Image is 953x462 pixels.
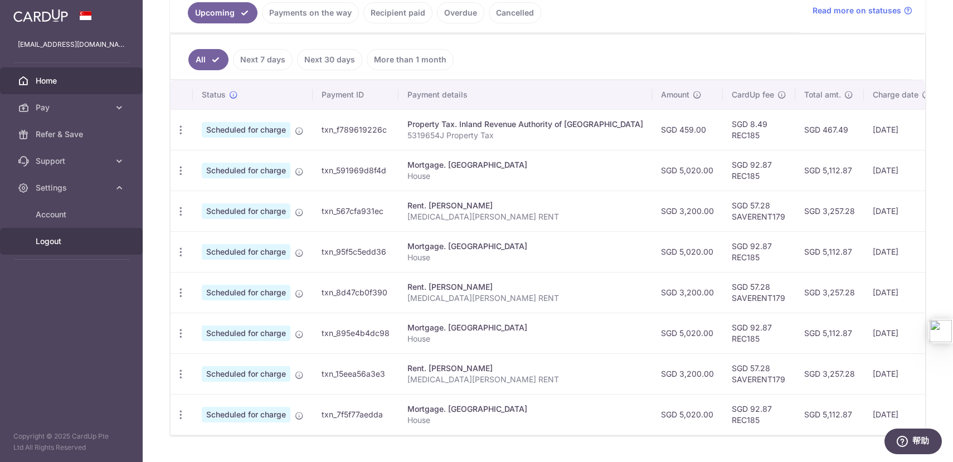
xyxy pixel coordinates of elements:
a: Overdue [437,2,484,23]
div: Mortgage. [GEOGRAPHIC_DATA] [407,322,643,333]
span: Total amt. [804,89,841,100]
td: SGD 5,020.00 [652,150,723,191]
a: Payments on the way [262,2,359,23]
span: CardUp fee [732,89,774,100]
a: Upcoming [188,2,257,23]
td: SGD 5,112.87 [795,231,864,272]
td: SGD 8.49 REC185 [723,109,795,150]
td: SGD 5,020.00 [652,231,723,272]
p: House [407,171,643,182]
span: Scheduled for charge [202,285,290,300]
td: SGD 3,257.28 [795,353,864,394]
th: Payment ID [313,80,398,109]
p: [EMAIL_ADDRESS][DOMAIN_NAME] [18,39,125,50]
td: SGD 467.49 [795,109,864,150]
span: Home [36,75,109,86]
td: SGD 57.28 SAVERENT179 [723,272,795,313]
td: txn_895e4b4dc98 [313,313,398,353]
td: [DATE] [864,109,940,150]
span: Scheduled for charge [202,407,290,422]
td: SGD 5,020.00 [652,394,723,435]
th: Payment details [398,80,652,109]
span: Scheduled for charge [202,244,290,260]
span: Support [36,155,109,167]
div: Mortgage. [GEOGRAPHIC_DATA] [407,159,643,171]
span: Pay [36,102,109,113]
div: Rent. [PERSON_NAME] [407,281,643,293]
span: Status [202,89,226,100]
span: Account [36,209,109,220]
td: SGD 5,020.00 [652,313,723,353]
td: SGD 92.87 REC185 [723,313,795,353]
td: [DATE] [864,313,940,353]
p: [MEDICAL_DATA][PERSON_NAME] RENT [407,211,643,222]
span: Charge date [873,89,918,100]
td: txn_f789619226c [313,109,398,150]
div: Rent. [PERSON_NAME] [407,363,643,374]
span: Read more on statuses [813,5,901,16]
td: SGD 57.28 SAVERENT179 [723,191,795,231]
td: [DATE] [864,150,940,191]
span: Scheduled for charge [202,325,290,341]
a: Read more on statuses [813,5,912,16]
td: [DATE] [864,191,940,231]
img: CardUp [13,9,68,22]
td: txn_591969d8f4d [313,150,398,191]
td: SGD 92.87 REC185 [723,394,795,435]
td: [DATE] [864,231,940,272]
p: House [407,415,643,426]
td: [DATE] [864,394,940,435]
span: Amount [661,89,689,100]
div: Mortgage. [GEOGRAPHIC_DATA] [407,403,643,415]
p: [MEDICAL_DATA][PERSON_NAME] RENT [407,374,643,385]
td: SGD 92.87 REC185 [723,150,795,191]
span: Scheduled for charge [202,163,290,178]
td: SGD 459.00 [652,109,723,150]
span: Settings [36,182,109,193]
a: Next 30 days [297,49,362,70]
td: SGD 5,112.87 [795,313,864,353]
td: txn_567cfa931ec [313,191,398,231]
td: txn_7f5f77aedda [313,394,398,435]
td: txn_15eea56a3e3 [313,353,398,394]
td: SGD 3,257.28 [795,272,864,313]
span: Scheduled for charge [202,366,290,382]
div: Mortgage. [GEOGRAPHIC_DATA] [407,241,643,252]
td: SGD 57.28 SAVERENT179 [723,353,795,394]
td: SGD 3,200.00 [652,191,723,231]
a: Recipient paid [363,2,432,23]
span: Refer & Save [36,129,109,140]
td: SGD 5,112.87 [795,394,864,435]
a: All [188,49,228,70]
td: SGD 3,200.00 [652,272,723,313]
td: SGD 5,112.87 [795,150,864,191]
a: More than 1 month [367,49,454,70]
td: txn_8d47cb0f390 [313,272,398,313]
td: [DATE] [864,353,940,394]
a: Cancelled [489,2,541,23]
div: Property Tax. Inland Revenue Authority of [GEOGRAPHIC_DATA] [407,119,643,130]
p: House [407,252,643,263]
div: Rent. [PERSON_NAME] [407,200,643,211]
td: SGD 3,257.28 [795,191,864,231]
p: House [407,333,643,344]
span: Scheduled for charge [202,203,290,219]
td: SGD 3,200.00 [652,353,723,394]
td: SGD 92.87 REC185 [723,231,795,272]
iframe: 打开一个小组件，您可以在其中找到更多信息 [884,429,942,456]
span: Scheduled for charge [202,122,290,138]
span: Logout [36,236,109,247]
p: 5319654J Property Tax [407,130,643,141]
td: [DATE] [864,272,940,313]
p: [MEDICAL_DATA][PERSON_NAME] RENT [407,293,643,304]
a: Next 7 days [233,49,293,70]
td: txn_95f5c5edd36 [313,231,398,272]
